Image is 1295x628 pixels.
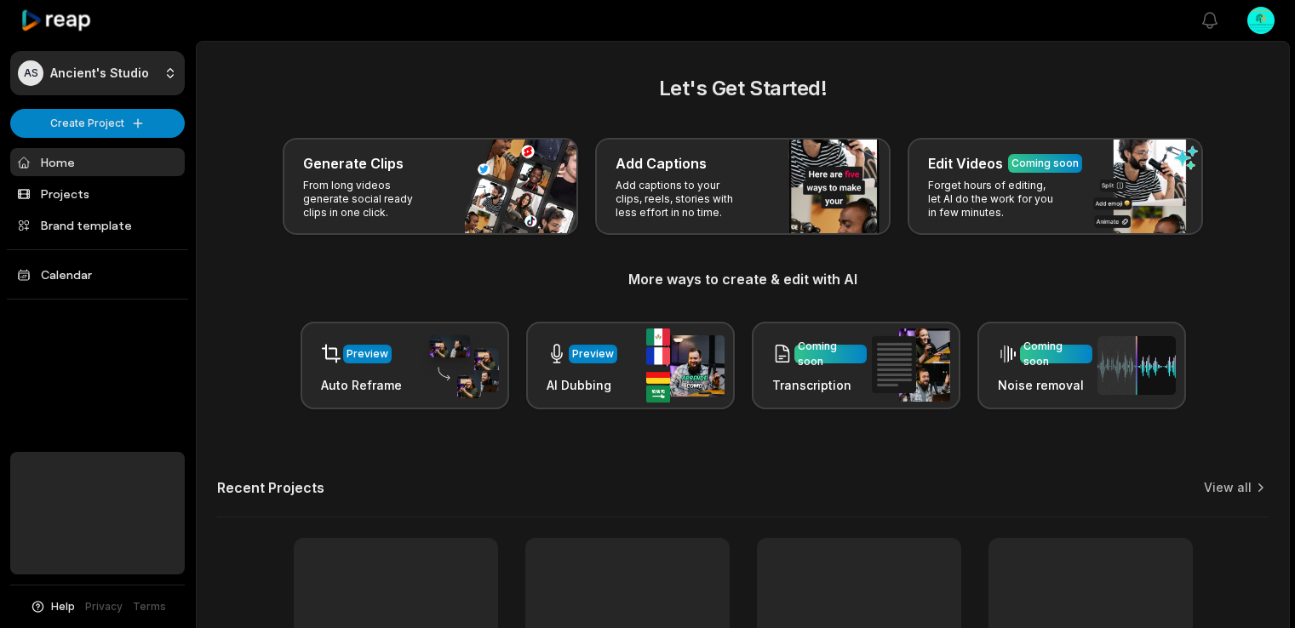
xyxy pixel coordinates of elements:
[928,153,1003,174] h3: Edit Videos
[1011,156,1079,171] div: Coming soon
[18,60,43,86] div: AS
[646,328,725,402] img: ai_dubbing.png
[10,180,185,208] a: Projects
[85,599,123,614] a: Privacy
[303,153,404,174] h3: Generate Clips
[217,73,1269,104] h2: Let's Get Started!
[547,376,617,394] h3: AI Dubbing
[303,179,435,220] p: From long videos generate social ready clips in one click.
[321,376,402,394] h3: Auto Reframe
[421,333,499,399] img: auto_reframe.png
[10,211,185,239] a: Brand template
[798,339,863,369] div: Coming soon
[872,328,950,402] img: transcription.png
[616,153,707,174] h3: Add Captions
[347,346,388,362] div: Preview
[10,260,185,288] a: Calendar
[217,269,1269,289] h3: More ways to create & edit with AI
[1023,339,1089,369] div: Coming soon
[998,376,1092,394] h3: Noise removal
[10,109,185,138] button: Create Project
[51,599,75,614] span: Help
[30,599,75,614] button: Help
[217,479,324,496] h2: Recent Projects
[10,148,185,176] a: Home
[772,376,867,394] h3: Transcription
[572,346,614,362] div: Preview
[133,599,166,614] a: Terms
[1204,479,1252,496] a: View all
[928,179,1060,220] p: Forget hours of editing, let AI do the work for you in few minutes.
[1097,336,1176,395] img: noise_removal.png
[50,66,149,81] p: Ancient's Studio
[616,179,748,220] p: Add captions to your clips, reels, stories with less effort in no time.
